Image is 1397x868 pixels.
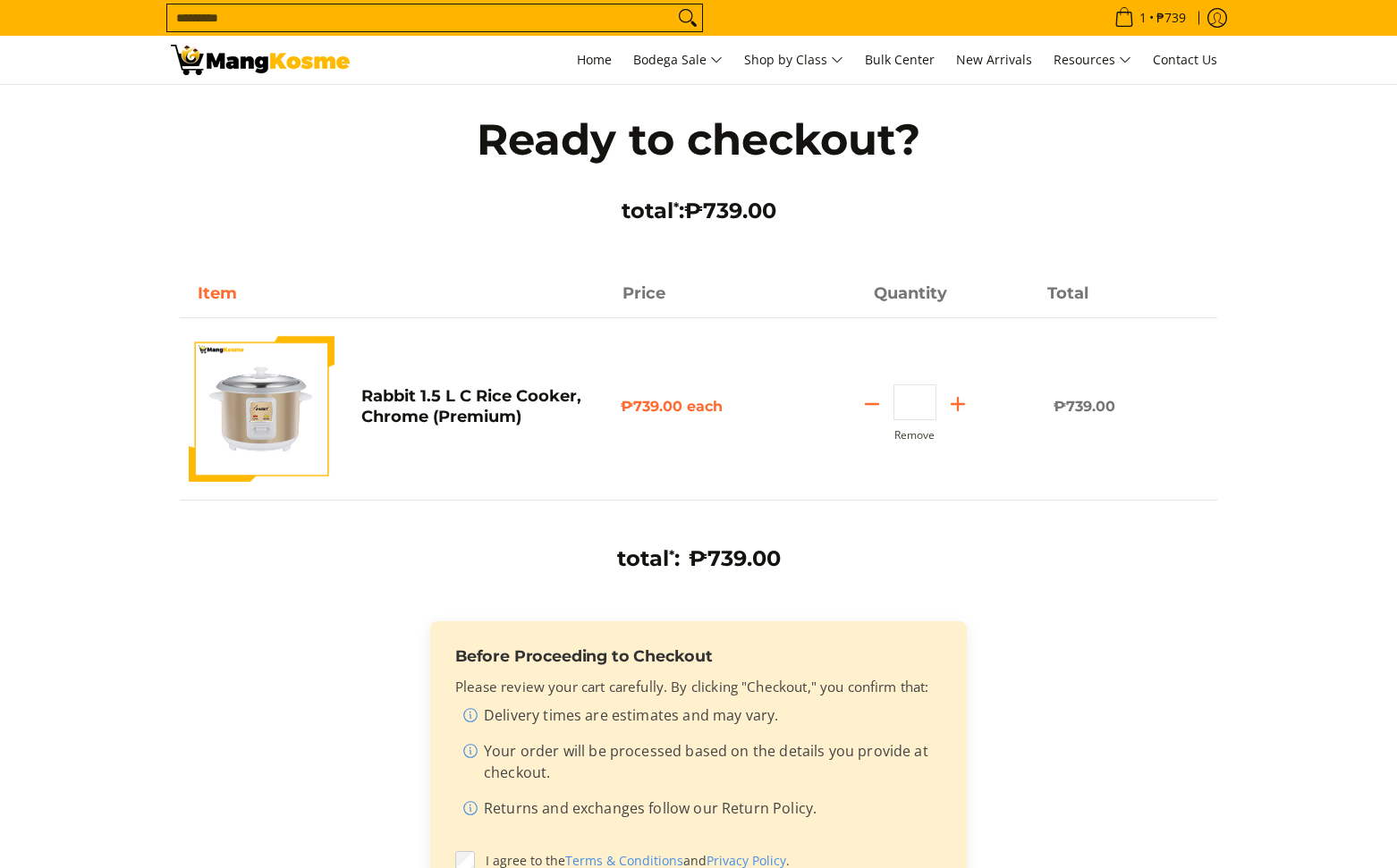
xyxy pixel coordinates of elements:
span: Home [577,51,612,68]
button: Search [673,4,702,31]
h3: total : [617,545,680,572]
img: Your Shopping Cart | Mang Kosme [171,45,350,75]
li: Delivery times are estimates and may vary. [462,704,942,733]
button: Remove [894,429,935,442]
span: Bulk Center [865,51,935,68]
li: Returns and exchanges follow our Return Policy. [462,797,942,826]
span: ₱739.00 [689,545,781,571]
button: Add [936,390,979,418]
span: 1 [1137,12,1149,24]
div: Please review your cart carefully. By clicking "Checkout," you confirm that: [455,677,942,826]
nav: Main Menu [368,36,1226,84]
span: ₱739.00 [1054,398,1115,415]
span: New Arrivals [956,51,1032,68]
a: Bodega Sale [624,36,732,84]
span: ₱739 [1154,12,1189,24]
span: ₱739.00 each [621,398,723,415]
li: Your order will be processed based on the details you provide at checkout. [462,740,942,790]
h3: Before Proceeding to Checkout [455,646,942,666]
h3: total : [439,198,958,224]
a: Contact Us [1144,36,1226,84]
h1: Ready to checkout? [439,113,958,166]
a: Rabbit 1.5 L C Rice Cooker, Chrome (Premium) [361,386,581,426]
img: https://mangkosme.com/products/rabbit-1-5-l-c-rice-cooker-chrome-class-a [189,336,334,482]
a: Home [568,36,621,84]
span: Contact Us [1153,51,1217,68]
span: Resources [1054,49,1131,72]
a: Bulk Center [856,36,944,84]
a: New Arrivals [947,36,1041,84]
button: Subtract [851,390,893,418]
span: ₱739.00 [684,198,776,223]
span: Bodega Sale [633,49,723,72]
span: • [1109,8,1191,28]
a: Resources [1045,36,1140,84]
a: Shop by Class [735,36,852,84]
span: Shop by Class [744,49,843,72]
